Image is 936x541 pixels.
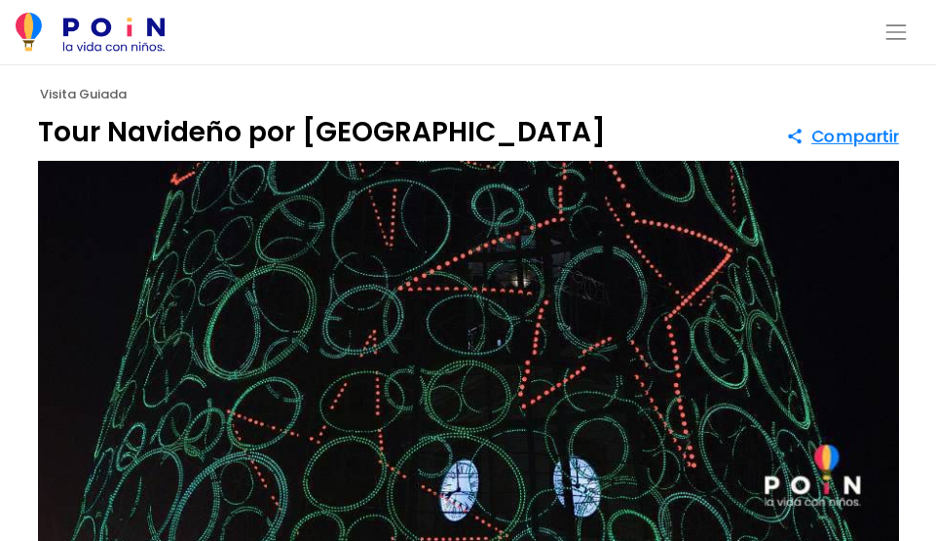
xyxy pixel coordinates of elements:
span: Visita Guiada [40,85,127,103]
button: Compartir [786,119,899,154]
img: POiN [16,13,165,52]
h1: Tour Navideño por [GEOGRAPHIC_DATA] [38,119,606,146]
button: Toggle navigation [872,16,920,49]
